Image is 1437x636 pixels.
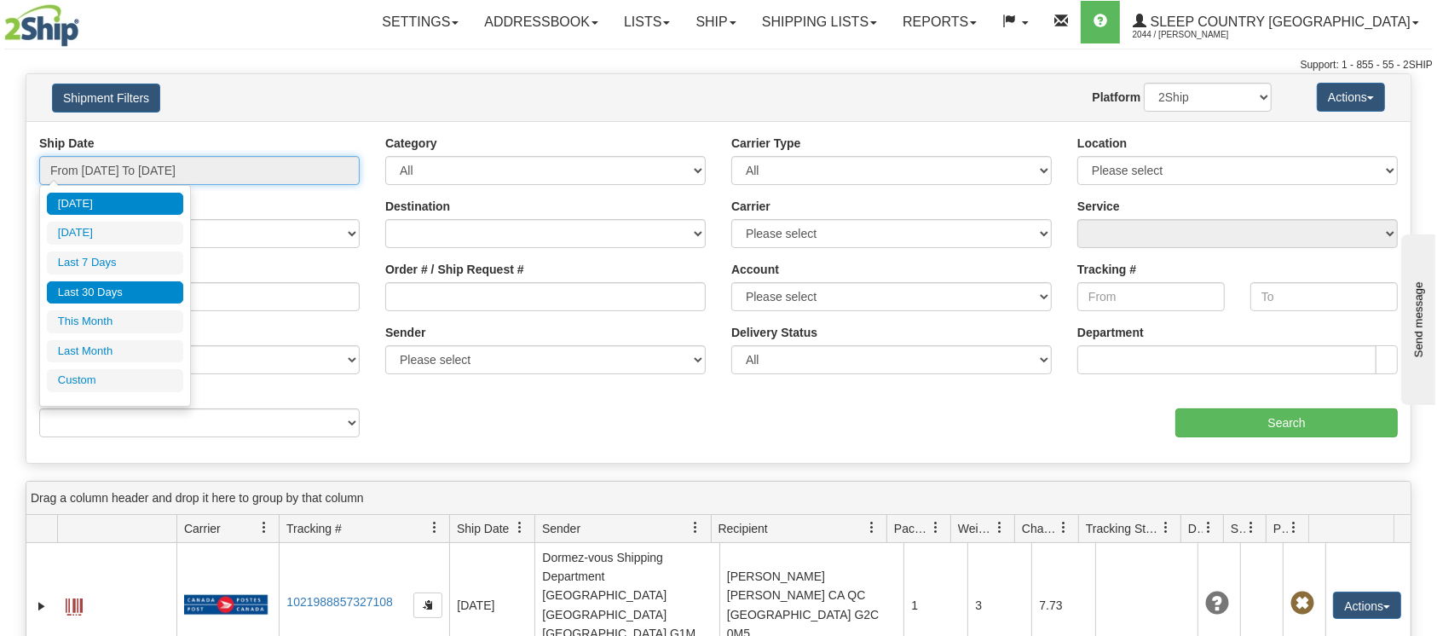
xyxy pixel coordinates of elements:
[1398,231,1435,405] iframe: chat widget
[184,520,221,537] span: Carrier
[1188,520,1203,537] span: Delivery Status
[958,520,994,537] span: Weight
[857,513,886,542] a: Recipient filter column settings
[985,513,1014,542] a: Weight filter column settings
[47,193,183,216] li: [DATE]
[184,594,268,616] img: 20 - Canada Post
[1231,520,1245,537] span: Shipment Issues
[1194,513,1223,542] a: Delivery Status filter column settings
[52,84,160,113] button: Shipment Filters
[471,1,611,43] a: Addressbook
[1146,14,1411,29] span: Sleep Country [GEOGRAPHIC_DATA]
[47,369,183,392] li: Custom
[1086,520,1160,537] span: Tracking Status
[385,324,425,341] label: Sender
[542,520,580,537] span: Sender
[1077,198,1120,215] label: Service
[1120,1,1432,43] a: Sleep Country [GEOGRAPHIC_DATA] 2044 / [PERSON_NAME]
[1022,520,1058,537] span: Charge
[47,310,183,333] li: This Month
[683,1,748,43] a: Ship
[1333,592,1401,619] button: Actions
[890,1,990,43] a: Reports
[749,1,890,43] a: Shipping lists
[1273,520,1288,537] span: Pickup Status
[385,135,437,152] label: Category
[611,1,683,43] a: Lists
[33,598,50,615] a: Expand
[1290,592,1314,616] span: Pickup Not Assigned
[1077,261,1136,278] label: Tracking #
[1077,324,1144,341] label: Department
[505,513,534,542] a: Ship Date filter column settings
[731,135,800,152] label: Carrier Type
[1077,282,1225,311] input: From
[1077,135,1127,152] label: Location
[1237,513,1266,542] a: Shipment Issues filter column settings
[385,198,450,215] label: Destination
[369,1,471,43] a: Settings
[1205,592,1229,616] span: Unknown
[731,324,817,341] label: Delivery Status
[286,595,393,609] a: 1021988857327108
[1279,513,1308,542] a: Pickup Status filter column settings
[420,513,449,542] a: Tracking # filter column settings
[921,513,950,542] a: Packages filter column settings
[47,340,183,363] li: Last Month
[457,520,509,537] span: Ship Date
[385,261,524,278] label: Order # / Ship Request #
[718,520,768,537] span: Recipient
[1049,513,1078,542] a: Charge filter column settings
[250,513,279,542] a: Carrier filter column settings
[13,14,158,27] div: Send message
[39,135,95,152] label: Ship Date
[731,198,770,215] label: Carrier
[1092,89,1140,106] label: Platform
[1317,83,1385,112] button: Actions
[4,58,1433,72] div: Support: 1 - 855 - 55 - 2SHIP
[731,261,779,278] label: Account
[66,591,83,618] a: Label
[47,281,183,304] li: Last 30 Days
[47,252,183,275] li: Last 7 Days
[286,520,342,537] span: Tracking #
[1151,513,1180,542] a: Tracking Status filter column settings
[1175,408,1398,437] input: Search
[26,482,1411,515] div: grid grouping header
[1250,282,1398,311] input: To
[47,222,183,245] li: [DATE]
[894,520,930,537] span: Packages
[413,593,442,618] button: Copy to clipboard
[4,4,79,47] img: logo2044.jpg
[682,513,711,542] a: Sender filter column settings
[1133,26,1261,43] span: 2044 / [PERSON_NAME]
